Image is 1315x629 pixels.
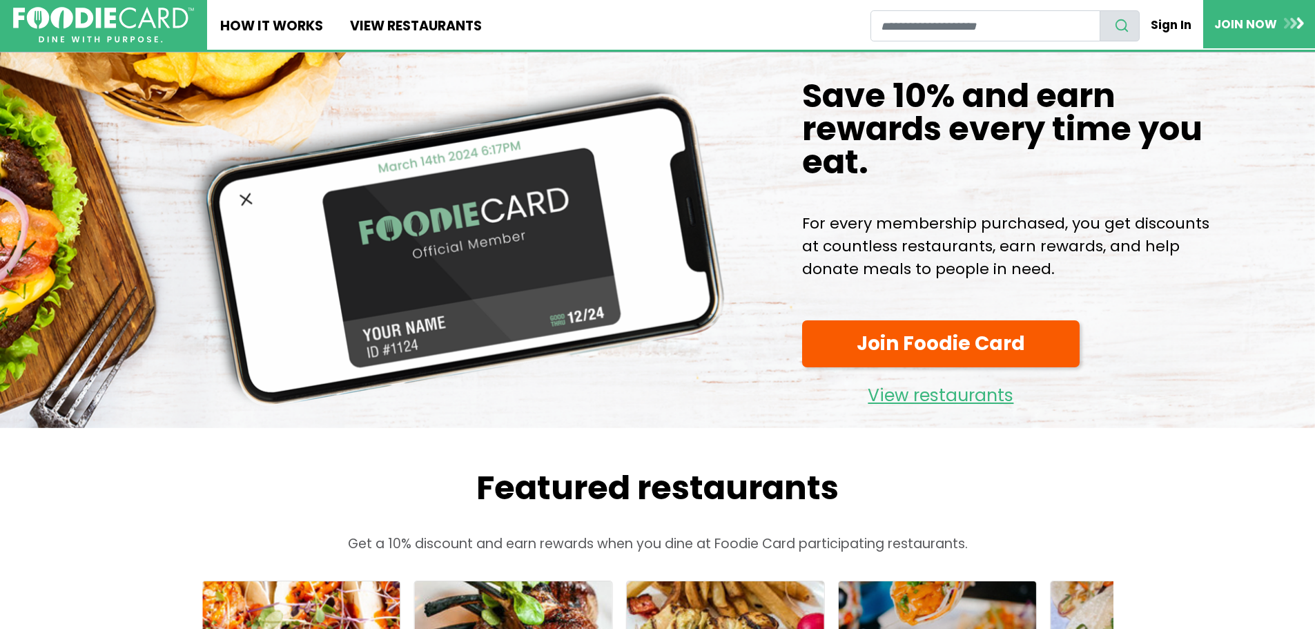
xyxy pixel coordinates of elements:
input: restaurant search [870,10,1100,41]
h1: Save 10% and earn rewards every time you eat. [802,79,1209,179]
img: FoodieCard; Eat, Drink, Save, Donate [13,7,194,43]
h2: Featured restaurants [175,468,1141,508]
p: Get a 10% discount and earn rewards when you dine at Foodie Card participating restaurants. [175,534,1141,554]
p: For every membership purchased, you get discounts at countless restaurants, earn rewards, and hel... [802,212,1209,280]
a: View restaurants [802,374,1080,409]
button: search [1100,10,1140,41]
a: Sign In [1140,10,1203,40]
a: Join Foodie Card [802,320,1080,368]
